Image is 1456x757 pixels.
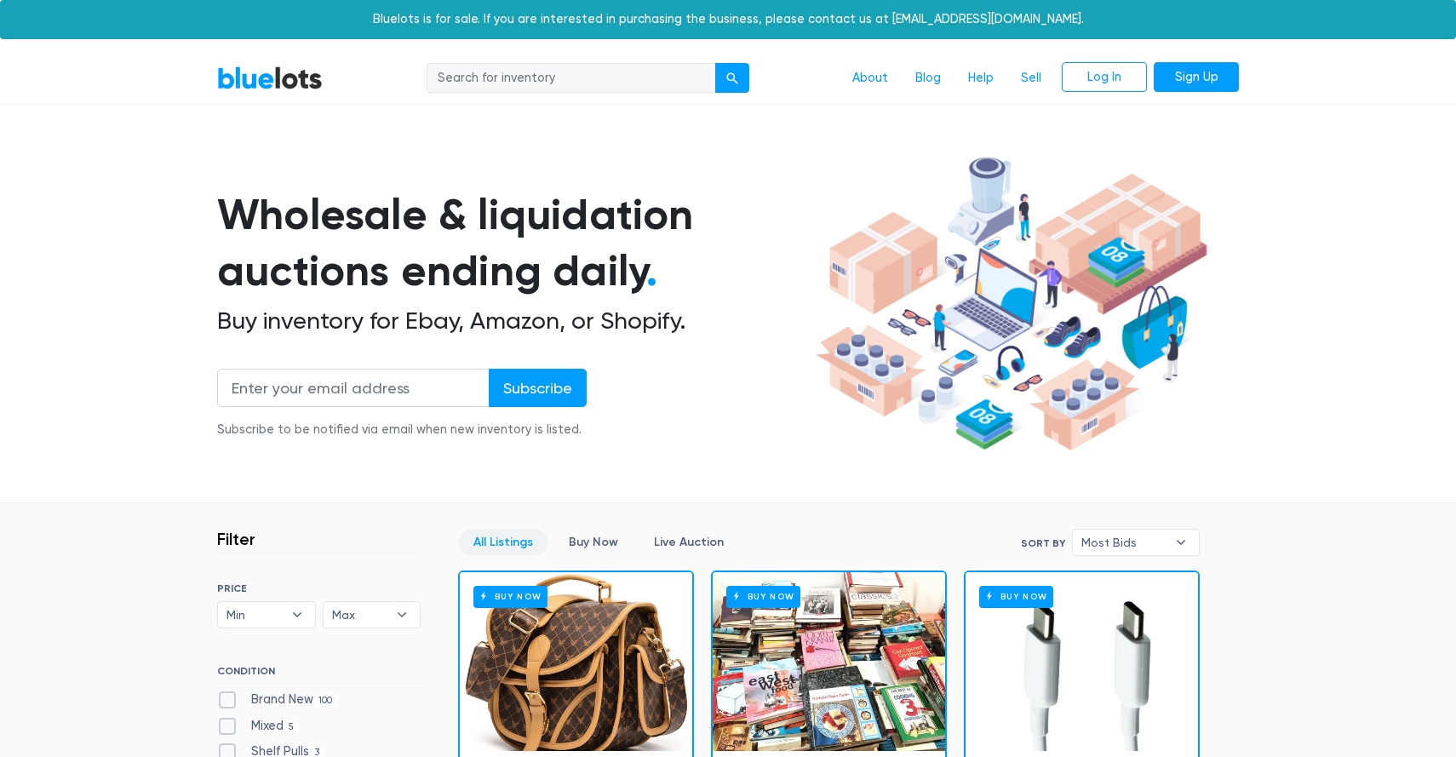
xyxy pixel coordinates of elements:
[217,691,338,709] label: Brand New
[217,186,810,300] h1: Wholesale & liquidation auctions ending daily
[810,149,1213,459] img: hero-ee84e7d0318cb26816c560f6b4441b76977f77a177738b4e94f68c95b2b83dbb.png
[217,369,490,407] input: Enter your email address
[966,572,1198,751] a: Buy Now
[726,586,800,607] h6: Buy Now
[459,529,547,555] a: All Listings
[284,720,300,734] span: 5
[279,602,315,628] b: ▾
[1081,530,1167,555] span: Most Bids
[217,717,300,736] label: Mixed
[332,602,388,628] span: Max
[489,369,587,407] input: Subscribe
[217,307,810,335] h2: Buy inventory for Ebay, Amazon, or Shopify.
[1007,62,1055,95] a: Sell
[954,62,1007,95] a: Help
[217,665,421,684] h6: CONDITION
[713,572,945,751] a: Buy Now
[460,572,692,751] a: Buy Now
[979,586,1053,607] h6: Buy Now
[226,602,283,628] span: Min
[313,694,338,708] span: 100
[473,586,547,607] h6: Buy Now
[554,529,633,555] a: Buy Now
[217,582,421,594] h6: PRICE
[217,529,255,549] h3: Filter
[427,63,716,94] input: Search for inventory
[384,602,420,628] b: ▾
[646,245,657,296] span: .
[217,66,323,90] a: BlueLots
[839,62,902,95] a: About
[1062,62,1147,93] a: Log In
[217,421,587,439] div: Subscribe to be notified via email when new inventory is listed.
[1154,62,1239,93] a: Sign Up
[639,529,738,555] a: Live Auction
[1163,530,1199,555] b: ▾
[1021,536,1065,551] label: Sort By
[902,62,954,95] a: Blog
